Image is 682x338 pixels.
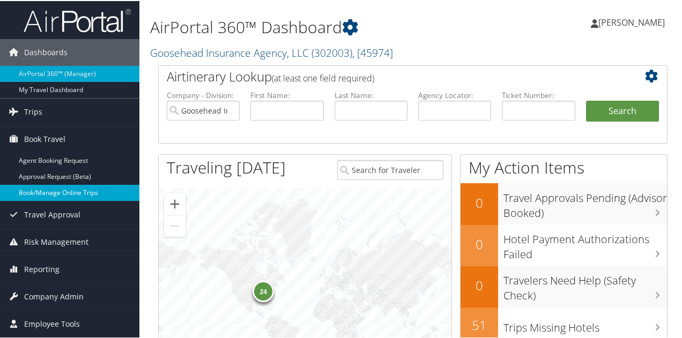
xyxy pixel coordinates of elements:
a: Goosehead Insurance Agency, LLC [150,44,393,59]
h3: Trips Missing Hotels [503,314,667,334]
span: Dashboards [24,38,68,65]
h2: 0 [461,275,498,294]
label: Company - Division: [167,89,240,100]
span: (at least one field required) [272,71,374,83]
span: ( 302003 ) [312,44,352,59]
h2: 0 [461,193,498,211]
input: Search for Traveler [337,159,443,179]
h2: Airtinerary Lookup [167,66,617,85]
span: [PERSON_NAME] [598,16,665,27]
label: Agency Locator: [418,89,491,100]
h3: Travel Approvals Pending (Advisor Booked) [503,184,667,220]
label: Ticket Number: [502,89,575,100]
span: Trips [24,97,42,124]
span: Risk Management [24,228,88,254]
img: airportal-logo.png [24,7,131,32]
span: Travel Approval [24,200,80,227]
h2: 51 [461,315,498,333]
h3: Hotel Payment Authorizations Failed [503,226,667,261]
h3: Travelers Need Help (Safety Check) [503,267,667,302]
label: Last Name: [335,89,407,100]
div: 24 [253,280,274,301]
span: Reporting [24,255,60,282]
h2: 0 [461,234,498,252]
label: First Name: [250,89,323,100]
button: Zoom out [164,214,186,236]
button: Search [586,100,659,121]
button: Zoom in [164,192,186,214]
a: 0Hotel Payment Authorizations Failed [461,224,667,265]
h1: My Action Items [461,155,667,178]
h1: AirPortal 360™ Dashboard [150,15,500,37]
span: Book Travel [24,125,65,152]
a: 0Travel Approvals Pending (Advisor Booked) [461,182,667,223]
span: Company Admin [24,282,84,309]
h1: Traveling [DATE] [167,155,286,178]
a: 0Travelers Need Help (Safety Check) [461,265,667,306]
span: , [ 45974 ] [352,44,393,59]
span: Employee Tools [24,310,80,336]
a: [PERSON_NAME] [591,5,676,37]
